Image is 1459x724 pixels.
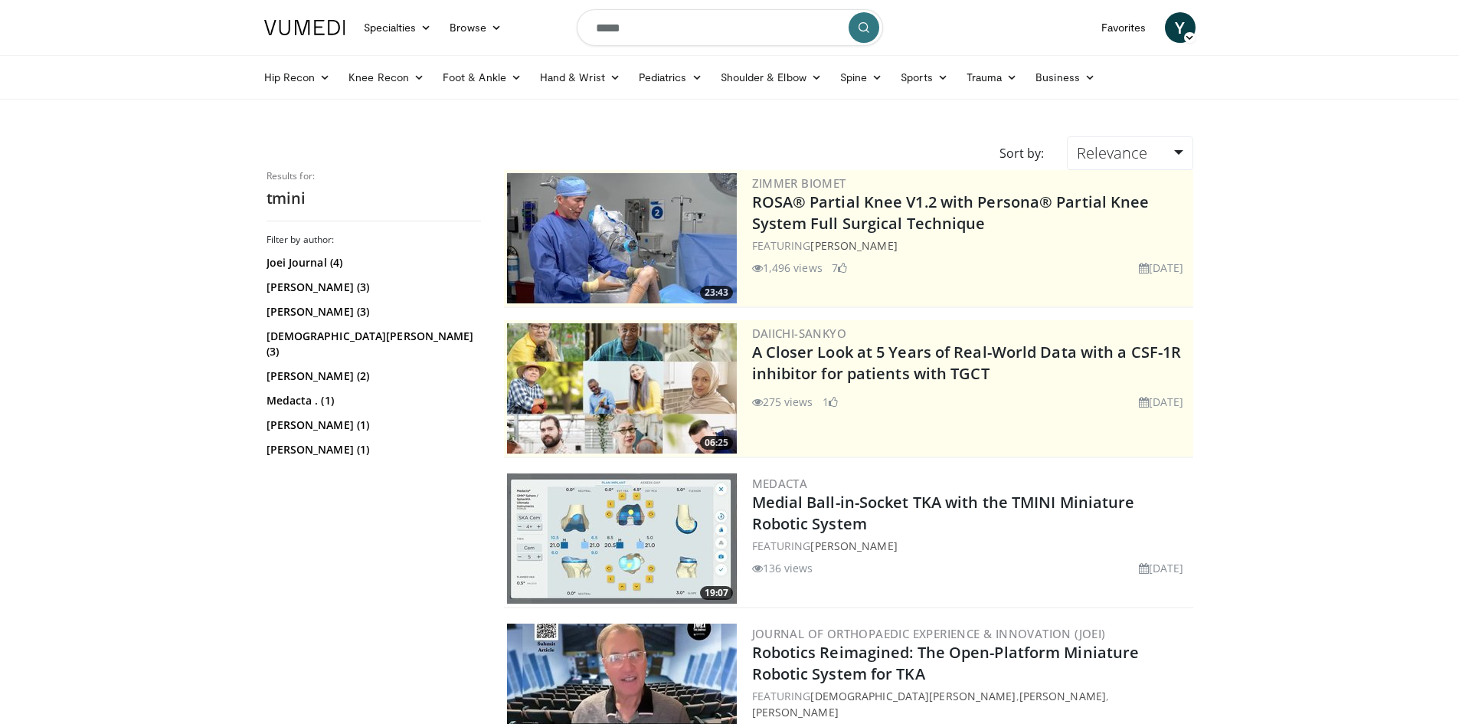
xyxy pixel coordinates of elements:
li: [DATE] [1139,260,1184,276]
a: [PERSON_NAME] [810,238,897,253]
a: Foot & Ankle [433,62,531,93]
a: [PERSON_NAME] (1) [267,442,477,457]
a: A Closer Look at 5 Years of Real-World Data with a CSF-1R inhibitor for patients with TGCT [752,342,1182,384]
a: Medacta [752,476,808,491]
li: [DATE] [1139,560,1184,576]
a: Shoulder & Elbow [712,62,831,93]
a: Joei Journal (4) [267,255,477,270]
span: 19:07 [700,586,733,600]
div: FEATURING [752,238,1190,254]
a: Relevance [1067,136,1192,170]
a: Browse [440,12,511,43]
li: 7 [832,260,847,276]
li: 136 views [752,560,813,576]
input: Search topics, interventions [577,9,883,46]
p: Results for: [267,170,481,182]
a: ROSA® Partial Knee V1.2 with Persona® Partial Knee System Full Surgical Technique [752,192,1150,234]
a: Journal of Orthopaedic Experience & Innovation (JOEI) [752,626,1106,641]
a: [PERSON_NAME] [1019,689,1106,703]
li: 1 [823,394,838,410]
a: Pediatrics [630,62,712,93]
a: [PERSON_NAME] (3) [267,304,477,319]
a: Y [1165,12,1196,43]
h3: Filter by author: [267,234,481,246]
span: 23:43 [700,286,733,300]
a: Business [1026,62,1104,93]
a: 06:25 [507,323,737,454]
a: Favorites [1092,12,1156,43]
div: Sort by: [988,136,1055,170]
a: Specialties [355,12,441,43]
li: 275 views [752,394,813,410]
a: Spine [831,62,891,93]
a: Sports [891,62,957,93]
a: [PERSON_NAME] (3) [267,280,477,295]
span: Relevance [1077,143,1147,163]
div: FEATURING , , [752,688,1190,720]
a: [DEMOGRAPHIC_DATA][PERSON_NAME] [810,689,1016,703]
a: 19:07 [507,473,737,604]
span: 06:25 [700,436,733,450]
a: Robotics Reimagined: The Open-Platform Miniature Robotic System for TKA [752,642,1140,684]
li: 1,496 views [752,260,823,276]
a: [PERSON_NAME] (1) [267,418,477,433]
a: Hip Recon [255,62,340,93]
a: [PERSON_NAME] [752,705,839,719]
a: 23:43 [507,173,737,303]
img: VuMedi Logo [264,20,345,35]
a: [PERSON_NAME] [810,539,897,553]
img: e4c7c2de-3208-4948-8bee-7202992581dd.300x170_q85_crop-smart_upscale.jpg [507,473,737,604]
img: 99b1778f-d2b2-419a-8659-7269f4b428ba.300x170_q85_crop-smart_upscale.jpg [507,173,737,303]
li: [DATE] [1139,394,1184,410]
div: FEATURING [752,538,1190,554]
a: Knee Recon [339,62,433,93]
a: Hand & Wrist [531,62,630,93]
a: Trauma [957,62,1027,93]
a: Medial Ball-in-Socket TKA with the TMINI Miniature Robotic System [752,492,1135,534]
a: Medacta . (1) [267,393,477,408]
a: [PERSON_NAME] (2) [267,369,477,384]
h2: tmini [267,188,481,208]
img: 93c22cae-14d1-47f0-9e4a-a244e824b022.png.300x170_q85_crop-smart_upscale.jpg [507,323,737,454]
a: Daiichi-Sankyo [752,326,847,341]
a: Zimmer Biomet [752,175,846,191]
a: [DEMOGRAPHIC_DATA][PERSON_NAME] (3) [267,329,477,359]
